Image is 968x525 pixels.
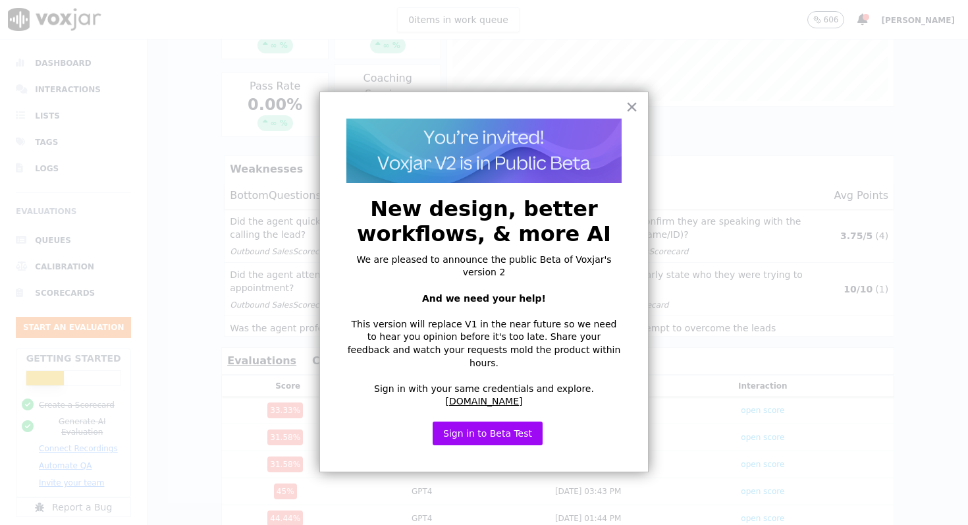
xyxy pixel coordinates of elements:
button: Sign in to Beta Test [433,422,543,445]
p: This version will replace V1 in the near future so we need to hear you opinion before it's too la... [346,318,622,370]
p: We are pleased to announce the public Beta of Voxjar's version 2 [346,254,622,279]
h2: New design, better workflows, & more AI [346,196,622,247]
a: [DOMAIN_NAME] [446,396,523,406]
button: Close [626,96,638,117]
span: Sign in with your same credentials and explore. [374,383,594,394]
strong: And we need your help! [422,293,546,304]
